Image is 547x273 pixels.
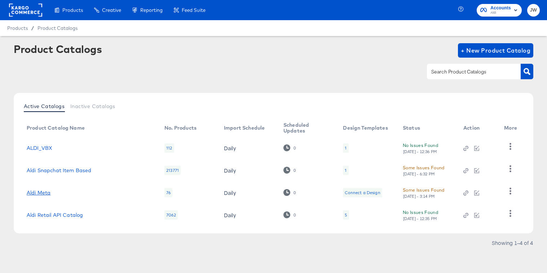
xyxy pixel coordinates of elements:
[343,210,349,220] div: 5
[430,68,507,76] input: Search Product Catalogs
[14,43,102,55] div: Product Catalogs
[283,144,296,151] div: 0
[164,188,172,197] div: 76
[403,171,435,176] div: [DATE] - 6:32 PM
[397,120,458,137] th: Status
[403,164,445,171] div: Some Issues Found
[283,167,296,174] div: 0
[403,194,435,199] div: [DATE] - 3:14 PM
[218,204,278,226] td: Daily
[224,125,265,131] div: Import Schedule
[164,210,178,220] div: 7062
[27,212,83,218] a: Aldi Retail API Catalog
[218,137,278,159] td: Daily
[293,146,296,151] div: 0
[345,145,347,151] div: 1
[283,122,328,134] div: Scheduled Updates
[490,10,511,16] span: Aldi
[491,240,533,245] div: Showing 1–4 of 4
[218,159,278,182] td: Daily
[283,211,296,218] div: 0
[293,168,296,173] div: 0
[458,120,498,137] th: Action
[343,125,388,131] div: Design Templates
[164,166,181,175] div: 213771
[218,182,278,204] td: Daily
[164,143,174,153] div: 112
[102,7,121,13] span: Creative
[490,4,511,12] span: Accounts
[293,212,296,218] div: 0
[70,103,115,109] span: Inactive Catalogs
[403,186,445,199] button: Some Issues Found[DATE] - 3:14 PM
[38,25,78,31] a: Product Catalogs
[461,45,530,55] span: + New Product Catalog
[24,103,65,109] span: Active Catalogs
[403,186,445,194] div: Some Issues Found
[182,7,206,13] span: Feed Suite
[28,25,38,31] span: /
[62,7,83,13] span: Products
[343,143,348,153] div: 1
[458,43,533,58] button: + New Product Catalog
[283,189,296,196] div: 0
[403,164,445,176] button: Some Issues Found[DATE] - 6:32 PM
[293,190,296,195] div: 0
[477,4,522,17] button: AccountsAldi
[7,25,28,31] span: Products
[527,4,540,17] button: JW
[343,166,348,175] div: 1
[345,212,347,218] div: 5
[27,167,92,173] a: Aldi Snapchat Item Based
[140,7,163,13] span: Reporting
[343,188,382,197] div: Connect a Design
[27,145,52,151] a: ALDI_VBX
[345,190,380,196] div: Connect a Design
[27,190,50,196] a: Aldi Meta
[345,167,347,173] div: 1
[27,125,85,131] div: Product Catalog Name
[498,120,526,137] th: More
[164,125,197,131] div: No. Products
[530,6,537,14] span: JW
